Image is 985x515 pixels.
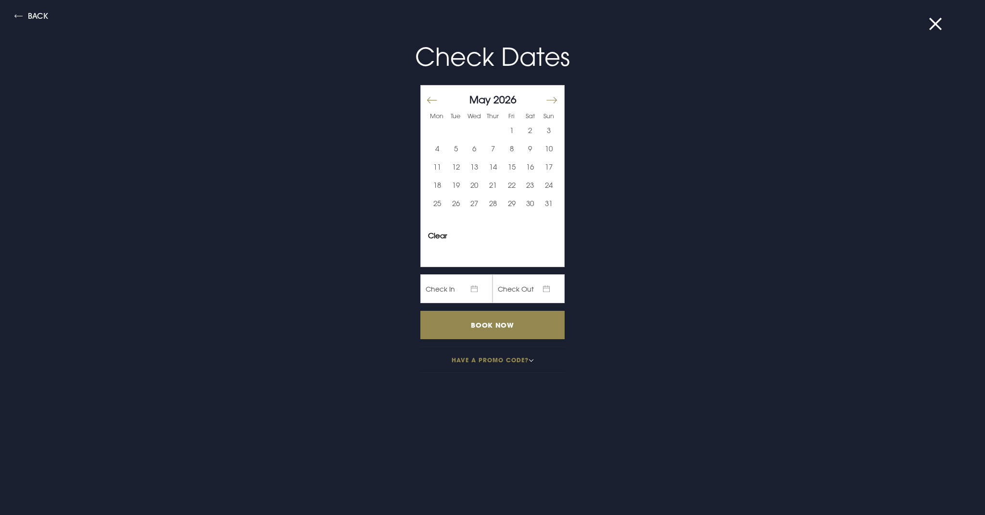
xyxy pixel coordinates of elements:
[465,158,484,176] button: 13
[502,139,521,158] button: 8
[428,158,447,176] td: Choose Monday, May 11, 2026 as your start date.
[428,194,447,212] td: Choose Monday, May 25, 2026 as your start date.
[447,158,466,176] td: Choose Tuesday, May 12, 2026 as your start date.
[502,158,521,176] td: Choose Friday, May 15, 2026 as your start date.
[447,158,466,176] button: 12
[502,121,521,139] button: 1
[465,176,484,194] button: 20
[484,176,503,194] button: 21
[521,194,540,212] button: 30
[427,90,438,110] button: Move backward to switch to the previous month.
[484,139,503,158] button: 7
[465,194,484,212] button: 27
[539,158,558,176] button: 17
[502,176,521,194] button: 22
[484,139,503,158] td: Choose Thursday, May 7, 2026 as your start date.
[14,12,48,23] button: Back
[428,139,447,158] button: 4
[539,194,558,212] button: 31
[521,158,540,176] button: 16
[447,176,466,194] button: 19
[484,194,503,212] td: Choose Thursday, May 28, 2026 as your start date.
[502,139,521,158] td: Choose Friday, May 8, 2026 as your start date.
[539,176,558,194] button: 24
[420,274,492,303] span: Check In
[502,176,521,194] td: Choose Friday, May 22, 2026 as your start date.
[521,158,540,176] td: Choose Saturday, May 16, 2026 as your start date.
[420,347,565,373] button: Have a promo code?
[502,121,521,139] td: Choose Friday, May 1, 2026 as your start date.
[502,158,521,176] button: 15
[492,274,565,303] span: Check Out
[447,194,466,212] td: Choose Tuesday, May 26, 2026 as your start date.
[428,176,447,194] button: 18
[264,38,721,75] p: Check Dates
[521,139,540,158] td: Choose Saturday, May 9, 2026 as your start date.
[539,139,558,158] td: Choose Sunday, May 10, 2026 as your start date.
[484,158,503,176] td: Choose Thursday, May 14, 2026 as your start date.
[539,176,558,194] td: Choose Sunday, May 24, 2026 as your start date.
[539,139,558,158] button: 10
[428,158,447,176] button: 11
[469,93,491,106] span: May
[447,139,466,158] td: Choose Tuesday, May 5, 2026 as your start date.
[545,90,557,110] button: Move forward to switch to the next month.
[447,139,466,158] button: 5
[428,176,447,194] td: Choose Monday, May 18, 2026 as your start date.
[502,194,521,212] button: 29
[493,93,517,106] span: 2026
[521,176,540,194] td: Choose Saturday, May 23, 2026 as your start date.
[521,176,540,194] button: 23
[502,194,521,212] td: Choose Friday, May 29, 2026 as your start date.
[447,176,466,194] td: Choose Tuesday, May 19, 2026 as your start date.
[484,176,503,194] td: Choose Thursday, May 21, 2026 as your start date.
[428,139,447,158] td: Choose Monday, May 4, 2026 as your start date.
[539,121,558,139] button: 3
[465,139,484,158] td: Choose Wednesday, May 6, 2026 as your start date.
[447,194,466,212] button: 26
[465,158,484,176] td: Choose Wednesday, May 13, 2026 as your start date.
[465,176,484,194] td: Choose Wednesday, May 20, 2026 as your start date.
[521,194,540,212] td: Choose Saturday, May 30, 2026 as your start date.
[428,232,447,239] button: Clear
[465,194,484,212] td: Choose Wednesday, May 27, 2026 as your start date.
[521,121,540,139] button: 2
[539,194,558,212] td: Choose Sunday, May 31, 2026 as your start date.
[484,158,503,176] button: 14
[539,158,558,176] td: Choose Sunday, May 17, 2026 as your start date.
[521,121,540,139] td: Choose Saturday, May 2, 2026 as your start date.
[521,139,540,158] button: 9
[420,311,565,339] input: Book Now
[428,194,447,212] button: 25
[539,121,558,139] td: Choose Sunday, May 3, 2026 as your start date.
[465,139,484,158] button: 6
[484,194,503,212] button: 28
